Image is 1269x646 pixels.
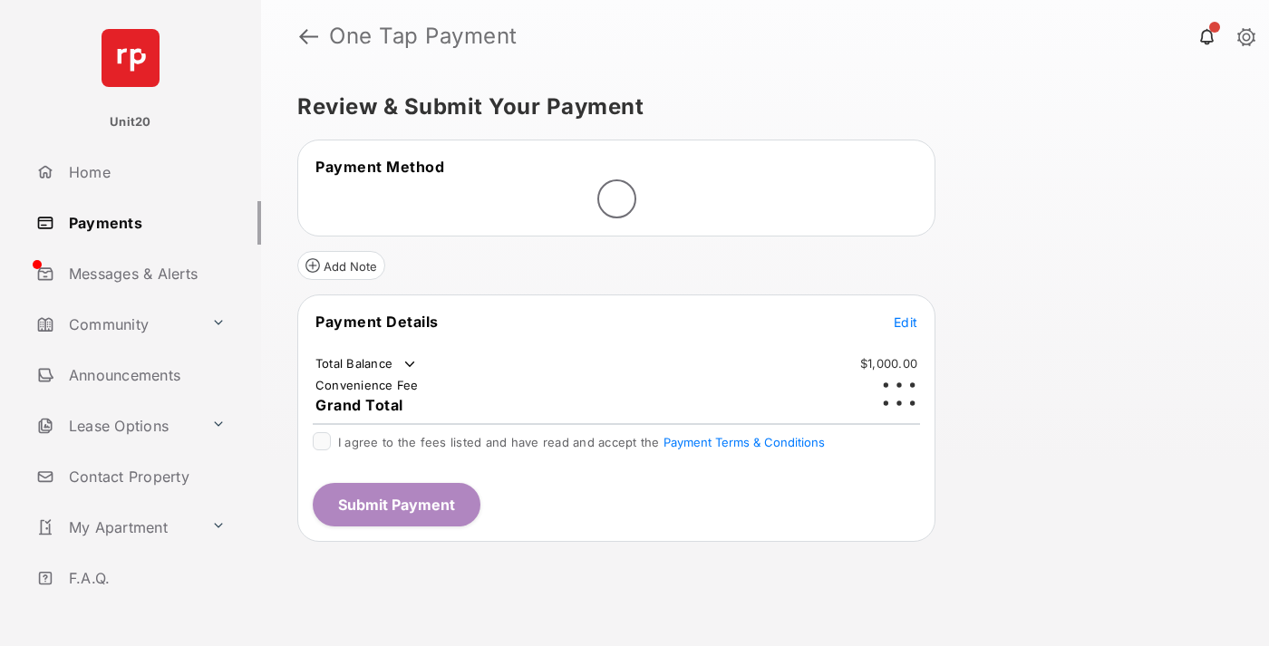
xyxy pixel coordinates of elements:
[29,252,261,295] a: Messages & Alerts
[329,25,518,47] strong: One Tap Payment
[338,435,825,449] span: I agree to the fees listed and have read and accept the
[29,353,261,397] a: Announcements
[29,404,204,448] a: Lease Options
[859,355,918,371] td: $1,000.00
[315,396,403,414] span: Grand Total
[315,313,439,331] span: Payment Details
[313,483,480,526] button: Submit Payment
[29,303,204,346] a: Community
[29,201,261,245] a: Payments
[29,556,261,600] a: F.A.Q.
[315,355,419,373] td: Total Balance
[297,251,385,280] button: Add Note
[29,150,261,194] a: Home
[29,455,261,498] a: Contact Property
[29,506,204,549] a: My Apartment
[315,158,444,176] span: Payment Method
[315,377,420,393] td: Convenience Fee
[894,314,917,330] span: Edit
[297,96,1218,118] h5: Review & Submit Your Payment
[102,29,160,87] img: svg+xml;base64,PHN2ZyB4bWxucz0iaHR0cDovL3d3dy53My5vcmcvMjAwMC9zdmciIHdpZHRoPSI2NCIgaGVpZ2h0PSI2NC...
[894,313,917,331] button: Edit
[664,435,825,449] button: I agree to the fees listed and have read and accept the
[110,113,151,131] p: Unit20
